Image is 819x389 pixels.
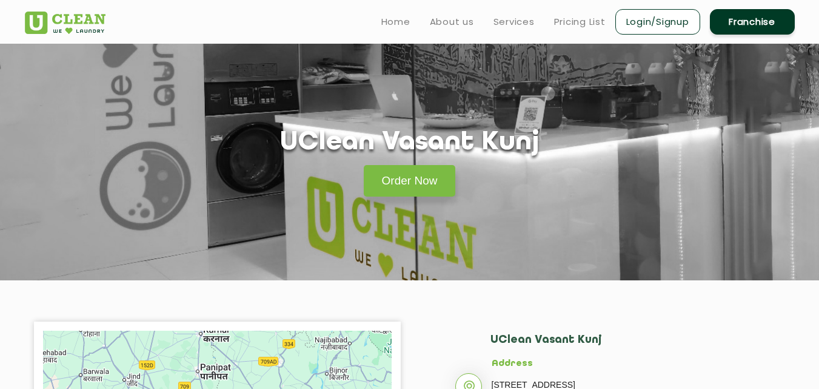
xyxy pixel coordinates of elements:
[25,12,105,34] img: UClean Laundry and Dry Cleaning
[364,165,456,197] a: Order Now
[490,334,749,359] h2: UClean Vasant Kunj
[615,9,700,35] a: Login/Signup
[381,15,410,29] a: Home
[710,9,795,35] a: Franchise
[492,359,749,370] h5: Address
[280,127,540,158] h1: UClean Vasant Kunj
[554,15,606,29] a: Pricing List
[493,15,535,29] a: Services
[430,15,474,29] a: About us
